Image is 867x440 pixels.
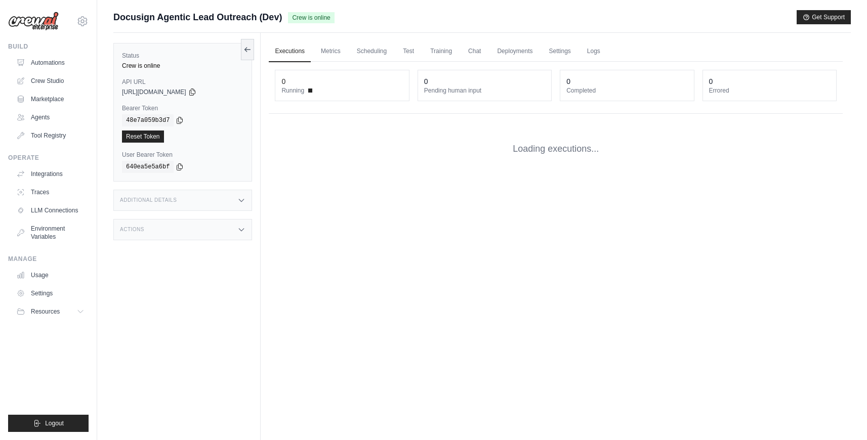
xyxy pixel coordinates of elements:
a: Settings [12,285,89,301]
div: Loading executions... [269,126,843,172]
a: Chat [462,41,487,62]
a: Training [424,41,458,62]
img: Logo [8,12,59,31]
span: Crew is online [288,12,334,23]
dt: Errored [709,86,830,95]
a: Metrics [315,41,347,62]
a: Logs [581,41,606,62]
code: 640ea5e5a6bf [122,161,174,173]
div: Operate [8,154,89,162]
a: Integrations [12,166,89,182]
span: Docusign Agentic Lead Outreach (Dev) [113,10,282,24]
a: Scheduling [351,41,393,62]
div: 0 [281,76,285,86]
a: Traces [12,184,89,200]
a: Marketplace [12,91,89,107]
span: Logout [45,419,64,427]
label: Bearer Token [122,104,243,112]
h3: Additional Details [120,197,177,203]
a: Automations [12,55,89,71]
a: Test [397,41,420,62]
a: Deployments [491,41,539,62]
a: Executions [269,41,311,62]
label: API URL [122,78,243,86]
a: Usage [12,267,89,283]
button: Logout [8,415,89,432]
dt: Pending human input [424,86,545,95]
a: Settings [543,41,576,62]
div: 0 [424,76,428,86]
a: Tool Registry [12,127,89,144]
span: [URL][DOMAIN_NAME] [122,88,186,96]
h3: Actions [120,227,144,233]
div: Manage [8,255,89,263]
a: Crew Studio [12,73,89,89]
a: LLM Connections [12,202,89,218]
button: Resources [12,303,89,320]
div: Build [8,42,89,51]
a: Agents [12,109,89,125]
a: Reset Token [122,130,164,143]
div: 0 [709,76,713,86]
span: Running [281,86,304,95]
label: User Bearer Token [122,151,243,159]
span: Resources [31,307,60,316]
a: Environment Variables [12,221,89,245]
dt: Completed [566,86,687,95]
div: 0 [566,76,570,86]
div: Crew is online [122,62,243,70]
code: 48e7a059b3d7 [122,114,174,126]
button: Get Support [797,10,851,24]
label: Status [122,52,243,60]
